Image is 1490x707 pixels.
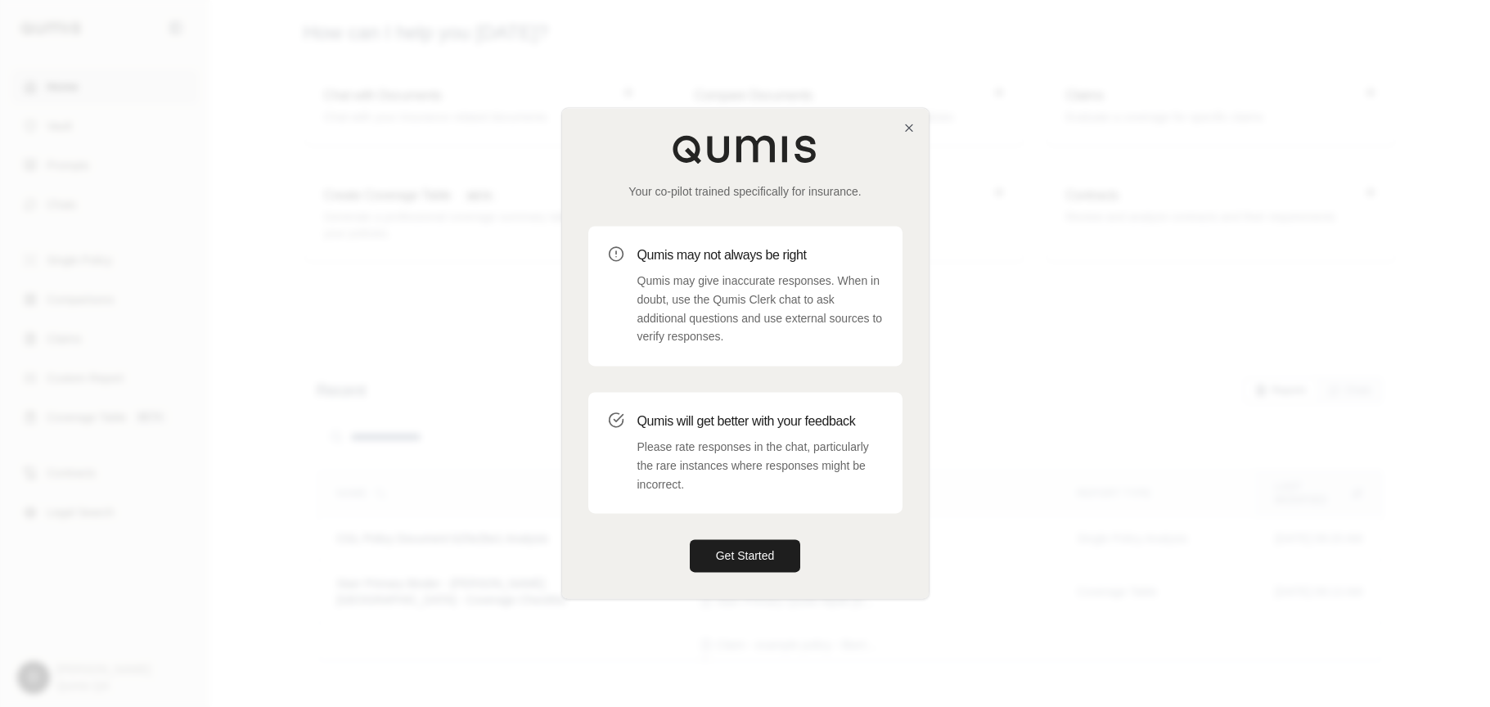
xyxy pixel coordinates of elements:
img: Qumis Logo [672,134,819,164]
p: Your co-pilot trained specifically for insurance. [588,183,903,200]
p: Please rate responses in the chat, particularly the rare instances where responses might be incor... [637,438,883,493]
button: Get Started [690,540,801,573]
p: Qumis may give inaccurate responses. When in doubt, use the Qumis Clerk chat to ask additional qu... [637,272,883,346]
h3: Qumis will get better with your feedback [637,412,883,431]
h3: Qumis may not always be right [637,245,883,265]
